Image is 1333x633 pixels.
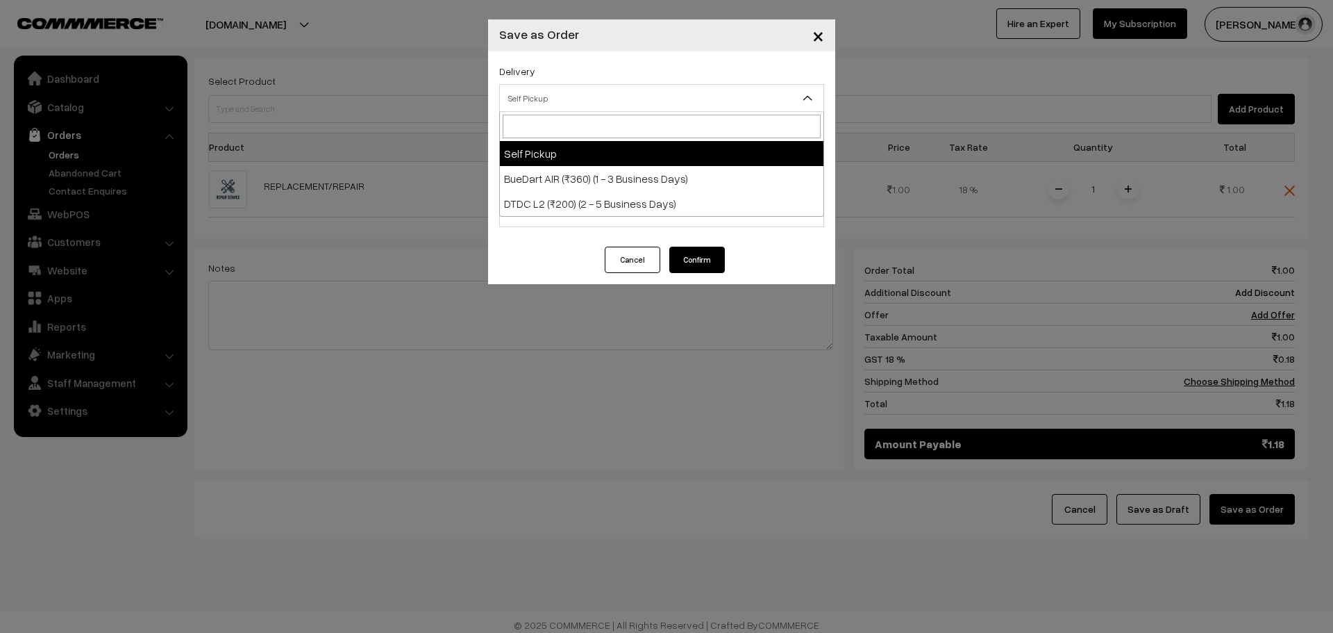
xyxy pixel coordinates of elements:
span: Self Pickup [499,84,824,112]
h4: Save as Order [499,25,579,44]
li: BueDart AIR (₹360) (1 - 3 Business Days) [500,166,823,191]
button: Confirm [669,247,725,273]
button: Cancel [605,247,660,273]
span: Self Pickup [500,86,823,110]
label: Delivery [499,64,535,79]
button: Close [801,14,835,57]
li: DTDC L2 (₹200) (2 - 5 Business Days) [500,191,823,216]
span: × [812,22,824,48]
li: Self Pickup [500,141,823,166]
